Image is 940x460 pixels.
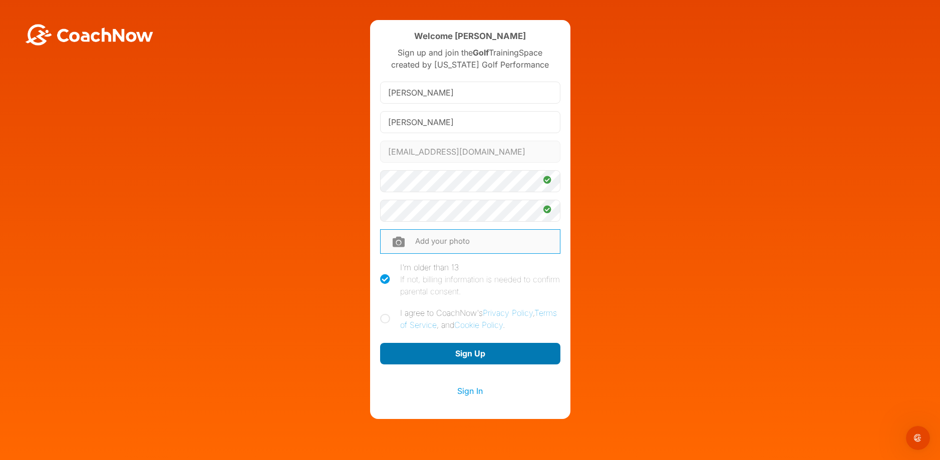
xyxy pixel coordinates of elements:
strong: Golf [473,48,489,58]
button: Sign Up [380,343,560,364]
p: created by [US_STATE] Golf Performance [380,59,560,71]
div: If not, billing information is needed to confirm parental consent. [400,273,560,297]
a: Cookie Policy [454,320,503,330]
input: First Name [380,82,560,104]
h4: Welcome [PERSON_NAME] [414,30,526,43]
a: Terms of Service [400,308,557,330]
div: I'm older than 13 [400,261,560,297]
input: Last Name [380,111,560,133]
label: I agree to CoachNow's , , and . [380,307,560,331]
img: BwLJSsUCoWCh5upNqxVrqldRgqLPVwmV24tXu5FoVAoFEpwwqQ3VIfuoInZCoVCoTD4vwADAC3ZFMkVEQFDAAAAAElFTkSuQmCC [24,24,154,46]
a: Privacy Policy [483,308,533,318]
a: Sign In [380,384,560,397]
p: Sign up and join the TrainingSpace [380,47,560,59]
iframe: Intercom live chat [906,426,930,450]
input: Email [380,141,560,163]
